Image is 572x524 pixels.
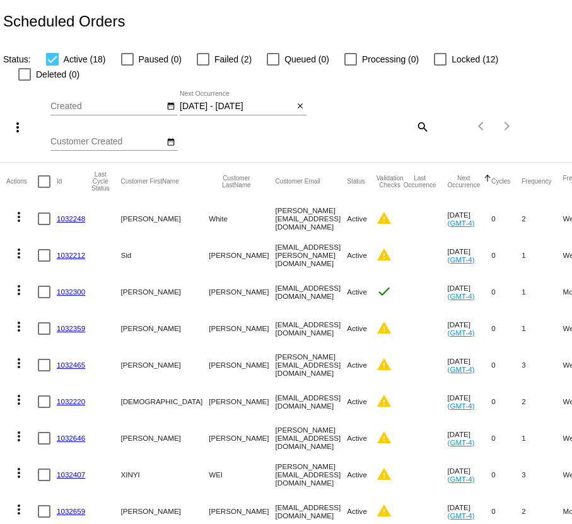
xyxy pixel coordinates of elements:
mat-icon: more_vert [11,319,26,334]
mat-cell: [PERSON_NAME] [209,347,275,383]
mat-icon: warning [376,393,392,409]
mat-cell: 1 [522,237,563,274]
mat-icon: date_range [166,102,175,112]
span: Status: [3,54,31,64]
mat-cell: 0 [491,420,522,457]
a: 1032220 [57,397,85,405]
mat-cell: 0 [491,201,522,237]
mat-cell: 3 [522,457,563,493]
mat-icon: warning [376,503,392,518]
span: Locked (12) [452,52,498,67]
span: Active [347,324,367,332]
button: Change sorting for Cycles [491,178,510,185]
a: 1032659 [57,507,85,515]
a: (GMT-4) [448,329,475,337]
mat-cell: [PERSON_NAME] [209,420,275,457]
mat-icon: more_vert [11,429,26,444]
mat-cell: 0 [491,274,522,310]
span: Active [347,470,367,479]
a: 1032465 [57,361,85,369]
mat-cell: [PERSON_NAME][EMAIL_ADDRESS][DOMAIN_NAME] [276,201,347,237]
mat-icon: more_vert [11,392,26,407]
span: Failed (2) [214,52,252,67]
mat-cell: [DATE] [448,347,492,383]
button: Previous page [469,114,494,139]
mat-cell: 3 [522,347,563,383]
input: Next Occurrence [180,102,293,112]
a: (GMT-4) [448,255,475,264]
mat-cell: [PERSON_NAME][EMAIL_ADDRESS][DOMAIN_NAME] [276,347,347,383]
mat-header-cell: Validation Checks [376,163,404,201]
mat-cell: 0 [491,457,522,493]
button: Change sorting for LastOccurrenceUtc [404,175,436,189]
span: Active [347,251,367,259]
button: Change sorting for Id [57,178,62,185]
h2: Scheduled Orders [3,13,125,30]
span: Processing (0) [362,52,419,67]
mat-cell: 2 [522,201,563,237]
mat-cell: [EMAIL_ADDRESS][PERSON_NAME][DOMAIN_NAME] [276,237,347,274]
button: Change sorting for Frequency [522,178,551,185]
mat-icon: check [376,284,392,299]
a: (GMT-4) [448,219,475,227]
mat-icon: more_vert [11,246,26,261]
mat-cell: [DATE] [448,310,492,347]
a: (GMT-4) [448,402,475,410]
mat-cell: [PERSON_NAME] [209,383,275,420]
span: Active [347,361,367,369]
mat-icon: warning [376,247,392,262]
a: 1032248 [57,214,85,223]
mat-icon: warning [376,430,392,445]
mat-icon: warning [376,320,392,335]
a: 1032359 [57,324,85,332]
mat-cell: 0 [491,383,522,420]
mat-cell: Sid [120,237,209,274]
mat-cell: [PERSON_NAME] [120,420,209,457]
mat-cell: [EMAIL_ADDRESS][DOMAIN_NAME] [276,274,347,310]
mat-cell: [PERSON_NAME] [120,274,209,310]
mat-icon: more_vert [11,465,26,480]
span: Deleted (0) [36,67,79,82]
mat-cell: [PERSON_NAME] [209,274,275,310]
mat-cell: [PERSON_NAME] [120,201,209,237]
button: Change sorting for Status [347,178,365,185]
a: (GMT-4) [448,438,475,446]
mat-cell: XINYI [120,457,209,493]
span: Active [347,434,367,442]
mat-cell: [EMAIL_ADDRESS][DOMAIN_NAME] [276,310,347,347]
button: Change sorting for NextOccurrenceUtc [448,175,481,189]
a: 1032646 [57,434,85,442]
button: Change sorting for CustomerEmail [276,178,320,185]
mat-cell: [DATE] [448,237,492,274]
mat-cell: 1 [522,310,563,347]
mat-icon: more_vert [11,502,26,517]
mat-icon: more_vert [11,282,26,298]
input: Customer Created [50,137,164,147]
a: 1032407 [57,470,85,479]
mat-cell: [DATE] [448,420,492,457]
mat-cell: 1 [522,274,563,310]
span: Active [347,507,367,515]
mat-cell: [EMAIL_ADDRESS][DOMAIN_NAME] [276,383,347,420]
mat-cell: 0 [491,310,522,347]
span: Paused (0) [139,52,182,67]
mat-cell: 0 [491,347,522,383]
mat-cell: White [209,201,275,237]
a: (GMT-4) [448,365,475,373]
button: Next page [494,114,520,139]
mat-cell: [DATE] [448,457,492,493]
mat-cell: [PERSON_NAME][EMAIL_ADDRESS][DOMAIN_NAME] [276,420,347,457]
mat-cell: 2 [522,383,563,420]
mat-cell: [DEMOGRAPHIC_DATA] [120,383,209,420]
mat-header-cell: Actions [6,163,38,201]
mat-icon: date_range [166,137,175,148]
a: (GMT-4) [448,475,475,483]
a: (GMT-4) [448,292,475,300]
button: Change sorting for CustomerFirstName [120,178,178,185]
mat-cell: [PERSON_NAME][EMAIL_ADDRESS][DOMAIN_NAME] [276,457,347,493]
mat-cell: [DATE] [448,274,492,310]
mat-icon: close [296,102,305,112]
mat-cell: [DATE] [448,201,492,237]
mat-icon: more_vert [10,120,25,135]
button: Change sorting for CustomerLastName [209,175,264,189]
